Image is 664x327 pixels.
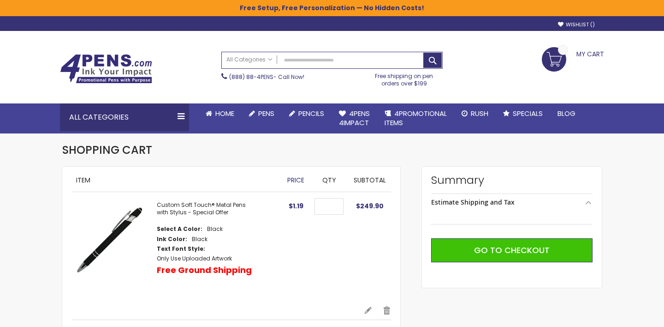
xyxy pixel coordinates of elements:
[366,69,443,87] div: Free shipping on pen orders over $199
[229,73,304,81] span: - Call Now!
[157,265,252,276] p: Free Ground Shipping
[558,21,595,28] a: Wishlist
[157,245,205,253] dt: Text Font Style
[431,173,593,188] strong: Summary
[60,103,189,131] div: All Categories
[557,109,575,118] span: Blog
[60,54,152,84] img: 4Pens Custom Pens and Promotional Products
[242,103,282,124] a: Pens
[385,109,447,127] span: 4PROMOTIONAL ITEMS
[258,109,274,118] span: Pens
[377,103,454,133] a: 4PROMOTIONALITEMS
[229,73,273,81] a: (888) 88-4PENS
[157,255,232,262] dd: Only Use Uploaded Artwork
[354,176,386,185] span: Subtotal
[474,244,550,256] span: Go to Checkout
[322,176,336,185] span: Qty
[71,201,157,297] a: Custom Soft Touch® Metal Pens with Stylus-Black
[356,201,384,211] span: $249.90
[282,103,332,124] a: Pencils
[207,225,223,233] dd: Black
[157,236,187,243] dt: Ink Color
[513,109,543,118] span: Specials
[215,109,234,118] span: Home
[287,176,304,185] span: Price
[298,109,324,118] span: Pencils
[496,103,550,124] a: Specials
[76,176,90,185] span: Item
[226,56,273,63] span: All Categories
[471,109,488,118] span: Rush
[198,103,242,124] a: Home
[222,52,277,67] a: All Categories
[550,103,583,124] a: Blog
[431,198,515,206] strong: Estimate Shipping and Tax
[71,201,148,278] img: Custom Soft Touch® Metal Pens with Stylus-Black
[157,201,246,216] a: Custom Soft Touch® Metal Pens with Stylus - Special Offer
[289,201,303,211] span: $1.19
[332,103,377,133] a: 4Pens4impact
[192,236,207,243] dd: Black
[339,109,370,127] span: 4Pens 4impact
[157,225,202,233] dt: Select A Color
[62,142,152,157] span: Shopping Cart
[431,238,593,262] button: Go to Checkout
[454,103,496,124] a: Rush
